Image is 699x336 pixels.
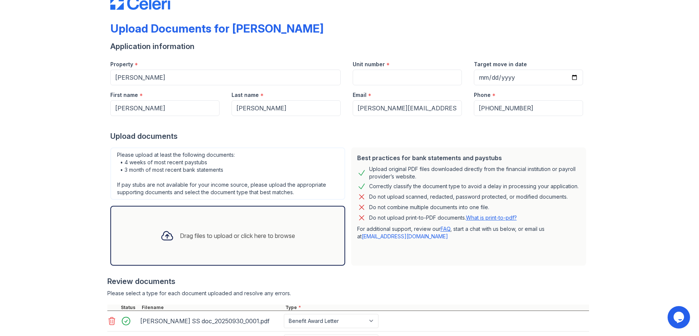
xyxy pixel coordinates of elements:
div: Application information [110,41,589,52]
div: Do not upload scanned, redacted, password protected, or modified documents. [369,192,568,201]
a: What is print-to-pdf? [466,214,517,221]
a: [EMAIL_ADDRESS][DOMAIN_NAME] [362,233,448,239]
label: Last name [232,91,259,99]
label: Phone [474,91,491,99]
div: Best practices for bank statements and paystubs [357,153,580,162]
label: Property [110,61,133,68]
div: Please select a type for each document uploaded and resolve any errors. [107,290,589,297]
div: Drag files to upload or click here to browse [180,231,295,240]
label: Target move in date [474,61,527,68]
div: Upload Documents for [PERSON_NAME] [110,22,324,35]
label: Unit number [353,61,385,68]
p: For additional support, review our , start a chat with us below, or email us at [357,225,580,240]
div: Type [284,305,589,311]
div: [PERSON_NAME] SS doc_20250930_0001.pdf [140,315,281,327]
div: Filename [140,305,284,311]
p: Do not upload print-to-PDF documents. [369,214,517,222]
div: Review documents [107,276,589,287]
div: Upload documents [110,131,589,141]
label: Email [353,91,367,99]
label: First name [110,91,138,99]
div: Status [119,305,140,311]
div: Please upload at least the following documents: • 4 weeks of most recent paystubs • 3 month of mo... [110,147,345,200]
a: FAQ [441,226,450,232]
div: Do not combine multiple documents into one file. [369,203,489,212]
iframe: chat widget [668,306,692,329]
div: Upload original PDF files downloaded directly from the financial institution or payroll provider’... [369,165,580,180]
div: Correctly classify the document type to avoid a delay in processing your application. [369,182,579,191]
